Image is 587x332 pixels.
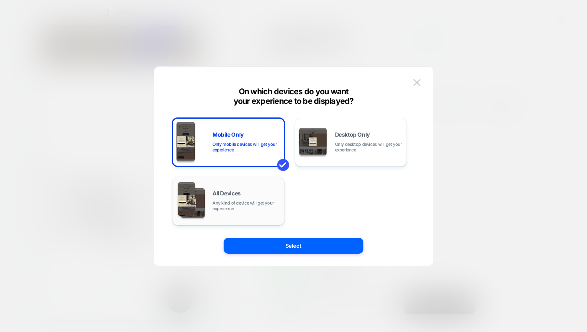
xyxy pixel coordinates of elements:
[65,240,83,258] iframe: Close message
[335,141,403,153] span: Only desktop devices will get your experience
[58,147,75,153] label: Search
[224,238,363,254] button: Select
[212,200,280,211] span: Any kind of device will get your experience
[413,79,420,86] img: close
[335,132,370,137] span: Desktop Only
[212,141,280,153] span: Only mobile devices will get your experience
[234,87,354,106] span: On which devices do you want your experience to be displayed?
[126,262,152,287] iframe: Button to launch messaging window
[6,6,66,14] span: Hi. Need any help?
